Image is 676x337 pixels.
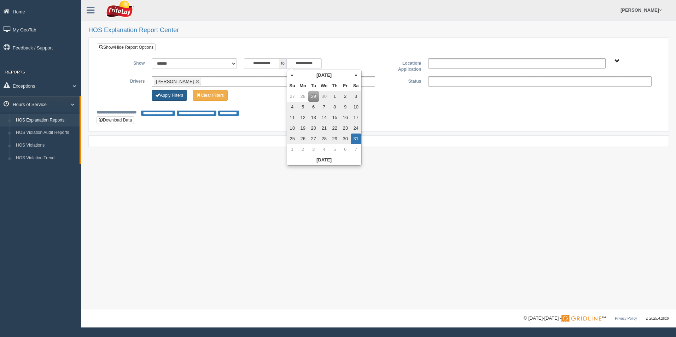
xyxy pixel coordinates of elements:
td: 18 [287,123,298,134]
td: 29 [330,134,340,144]
th: » [351,70,361,81]
td: 25 [287,134,298,144]
td: 19 [298,123,308,134]
th: Th [330,81,340,91]
td: 2 [340,91,351,102]
td: 13 [308,112,319,123]
td: 30 [340,134,351,144]
span: [PERSON_NAME] [156,79,194,84]
div: © [DATE]-[DATE] - ™ [524,315,669,322]
a: Privacy Policy [615,317,637,320]
label: Location/ Application [379,58,425,73]
td: 31 [351,134,361,144]
td: 24 [351,123,361,134]
td: 5 [330,144,340,155]
a: HOS Violations [13,139,80,152]
td: 9 [340,102,351,112]
td: 23 [340,123,351,134]
label: Drivers [102,76,148,85]
a: Show/Hide Report Options [97,43,156,51]
td: 26 [298,134,308,144]
td: 12 [298,112,308,123]
td: 5 [298,102,308,112]
th: Mo [298,81,308,91]
button: Change Filter Options [193,90,228,101]
td: 22 [330,123,340,134]
td: 29 [308,91,319,102]
td: 27 [308,134,319,144]
td: 16 [340,112,351,123]
span: to [279,58,286,69]
td: 7 [351,144,361,155]
td: 1 [287,144,298,155]
th: We [319,81,330,91]
td: 17 [351,112,361,123]
td: 4 [319,144,330,155]
td: 27 [287,91,298,102]
label: Status [379,76,425,85]
td: 20 [308,123,319,134]
label: Show [102,58,148,67]
td: 6 [340,144,351,155]
td: 14 [319,112,330,123]
td: 30 [319,91,330,102]
td: 28 [298,91,308,102]
span: v. 2025.4.2019 [646,317,669,320]
h2: HOS Explanation Report Center [88,27,669,34]
td: 8 [330,102,340,112]
a: HOS Violation Trend [13,152,80,165]
th: [DATE] [287,155,361,165]
button: Download Data [97,116,134,124]
td: 1 [330,91,340,102]
a: HOS Explanation Reports [13,114,80,127]
td: 7 [319,102,330,112]
td: 4 [287,102,298,112]
td: 15 [330,112,340,123]
td: 3 [351,91,361,102]
td: 10 [351,102,361,112]
td: 3 [308,144,319,155]
img: Gridline [561,315,601,322]
th: [DATE] [298,70,351,81]
td: 21 [319,123,330,134]
th: Fr [340,81,351,91]
td: 28 [319,134,330,144]
th: Tu [308,81,319,91]
th: Sa [351,81,361,91]
a: HOS Violation Audit Reports [13,126,80,139]
td: 2 [298,144,308,155]
th: « [287,70,298,81]
button: Change Filter Options [152,90,187,101]
th: Su [287,81,298,91]
td: 11 [287,112,298,123]
td: 6 [308,102,319,112]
